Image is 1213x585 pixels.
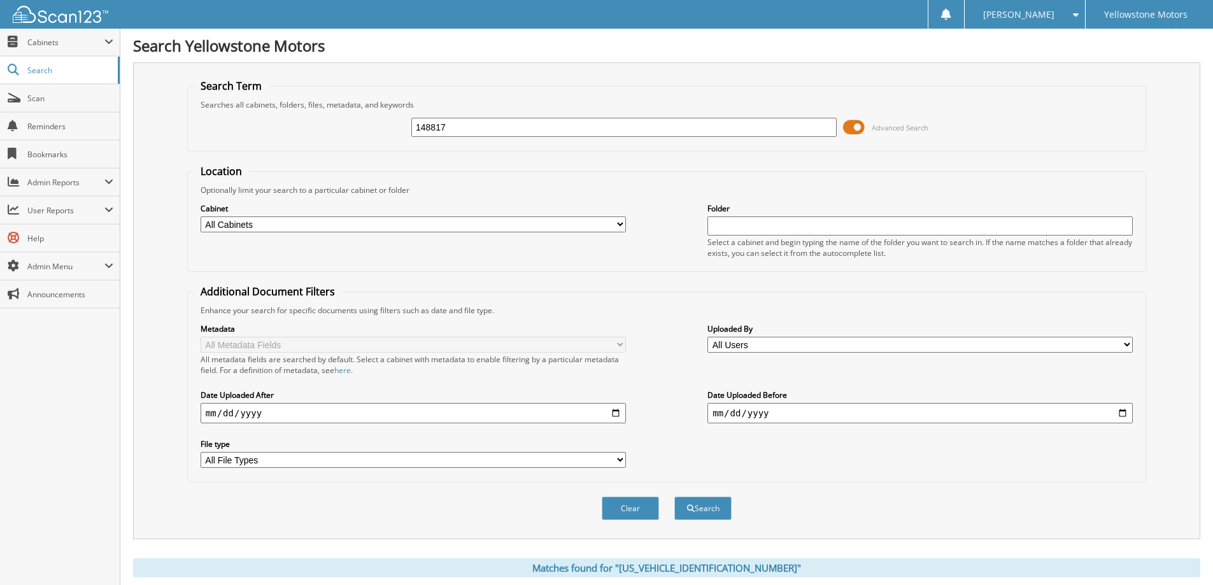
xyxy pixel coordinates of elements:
[194,285,341,299] legend: Additional Document Filters
[133,558,1200,577] div: Matches found for "[US_VEHICLE_IDENTIFICATION_NUMBER]"
[334,365,351,376] a: here
[13,6,108,23] img: scan123-logo-white.svg
[707,323,1133,334] label: Uploaded By
[27,205,104,216] span: User Reports
[707,390,1133,400] label: Date Uploaded Before
[27,149,113,160] span: Bookmarks
[27,65,111,76] span: Search
[674,497,732,520] button: Search
[27,289,113,300] span: Announcements
[27,261,104,272] span: Admin Menu
[872,123,928,132] span: Advanced Search
[201,354,626,376] div: All metadata fields are searched by default. Select a cabinet with metadata to enable filtering b...
[201,439,626,449] label: File type
[201,203,626,214] label: Cabinet
[1149,524,1213,585] iframe: Chat Widget
[133,35,1200,56] h1: Search Yellowstone Motors
[707,203,1133,214] label: Folder
[194,305,1139,316] div: Enhance your search for specific documents using filters such as date and file type.
[27,177,104,188] span: Admin Reports
[707,237,1133,258] div: Select a cabinet and begin typing the name of the folder you want to search in. If the name match...
[602,497,659,520] button: Clear
[27,37,104,48] span: Cabinets
[1104,11,1188,18] span: Yellowstone Motors
[194,99,1139,110] div: Searches all cabinets, folders, files, metadata, and keywords
[201,323,626,334] label: Metadata
[194,164,248,178] legend: Location
[707,403,1133,423] input: end
[194,79,268,93] legend: Search Term
[27,233,113,244] span: Help
[27,121,113,132] span: Reminders
[27,93,113,104] span: Scan
[201,390,626,400] label: Date Uploaded After
[194,185,1139,195] div: Optionally limit your search to a particular cabinet or folder
[201,403,626,423] input: start
[983,11,1054,18] span: [PERSON_NAME]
